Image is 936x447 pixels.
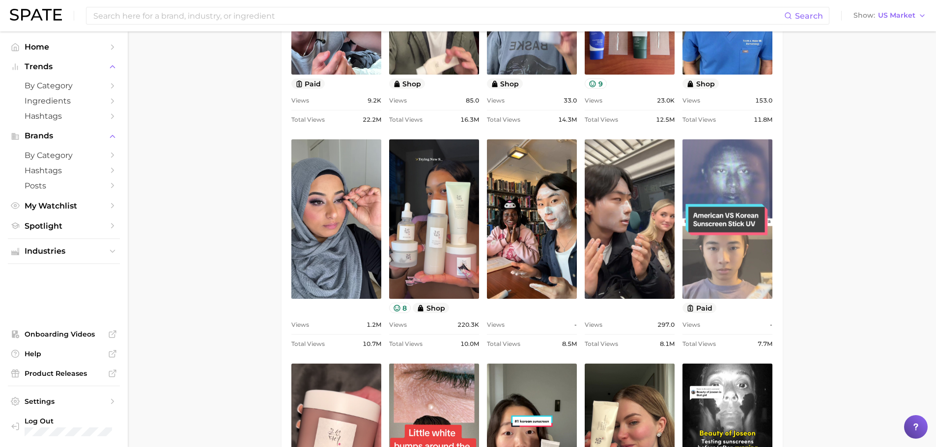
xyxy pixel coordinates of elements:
[291,319,309,331] span: Views
[8,244,120,259] button: Industries
[466,95,479,106] span: 85.0
[8,198,120,213] a: My Watchlist
[8,346,120,361] a: Help
[487,319,505,331] span: Views
[660,338,675,350] span: 8.1m
[8,39,120,54] a: Home
[25,181,103,190] span: Posts
[25,111,103,121] span: Hashtags
[585,95,602,106] span: Views
[291,338,325,350] span: Total Views
[389,79,425,89] button: shop
[487,114,520,126] span: Total Views
[487,95,505,106] span: Views
[389,303,411,313] button: 8
[367,319,381,331] span: 1.2m
[25,330,103,339] span: Onboarding Videos
[8,93,120,108] a: Ingredients
[487,338,520,350] span: Total Views
[585,114,618,126] span: Total Views
[460,338,479,350] span: 10.0m
[10,9,62,21] img: SPATE
[389,95,407,106] span: Views
[8,108,120,124] a: Hashtags
[8,163,120,178] a: Hashtags
[656,114,675,126] span: 12.5m
[25,417,118,425] span: Log Out
[25,349,103,358] span: Help
[8,366,120,381] a: Product Releases
[770,319,772,331] span: -
[851,9,929,22] button: ShowUS Market
[8,414,120,439] a: Log out. Currently logged in with e-mail yemin@goodai-global.com.
[657,95,675,106] span: 23.0k
[8,78,120,93] a: by Category
[682,319,700,331] span: Views
[389,338,423,350] span: Total Views
[25,96,103,105] span: Ingredients
[8,129,120,143] button: Brands
[457,319,479,331] span: 220.3k
[25,131,103,140] span: Brands
[368,95,381,106] span: 9.2k
[562,338,577,350] span: 8.5m
[25,62,103,71] span: Trends
[878,13,915,18] span: US Market
[25,201,103,210] span: My Watchlist
[682,95,700,106] span: Views
[657,319,675,331] span: 297.0
[487,79,523,89] button: shop
[682,79,719,89] button: shop
[92,7,784,24] input: Search here for a brand, industry, or ingredient
[389,319,407,331] span: Views
[25,166,103,175] span: Hashtags
[8,327,120,342] a: Onboarding Videos
[574,319,577,331] span: -
[853,13,875,18] span: Show
[25,151,103,160] span: by Category
[564,95,577,106] span: 33.0
[8,218,120,234] a: Spotlight
[795,11,823,21] span: Search
[8,59,120,74] button: Trends
[460,114,479,126] span: 16.3m
[755,95,772,106] span: 153.0
[585,338,618,350] span: Total Views
[8,394,120,409] a: Settings
[25,247,103,256] span: Industries
[291,114,325,126] span: Total Views
[585,79,607,89] button: 9
[585,319,602,331] span: Views
[758,338,772,350] span: 7.7m
[363,114,381,126] span: 22.2m
[8,148,120,163] a: by Category
[25,221,103,231] span: Spotlight
[25,81,103,90] span: by Category
[682,338,716,350] span: Total Views
[25,42,103,52] span: Home
[682,303,716,313] button: paid
[291,95,309,106] span: Views
[682,114,716,126] span: Total Views
[389,114,423,126] span: Total Views
[8,178,120,193] a: Posts
[25,369,103,378] span: Product Releases
[25,397,103,406] span: Settings
[291,79,325,89] button: paid
[363,338,381,350] span: 10.7m
[558,114,577,126] span: 14.3m
[754,114,772,126] span: 11.8m
[413,303,449,313] button: shop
